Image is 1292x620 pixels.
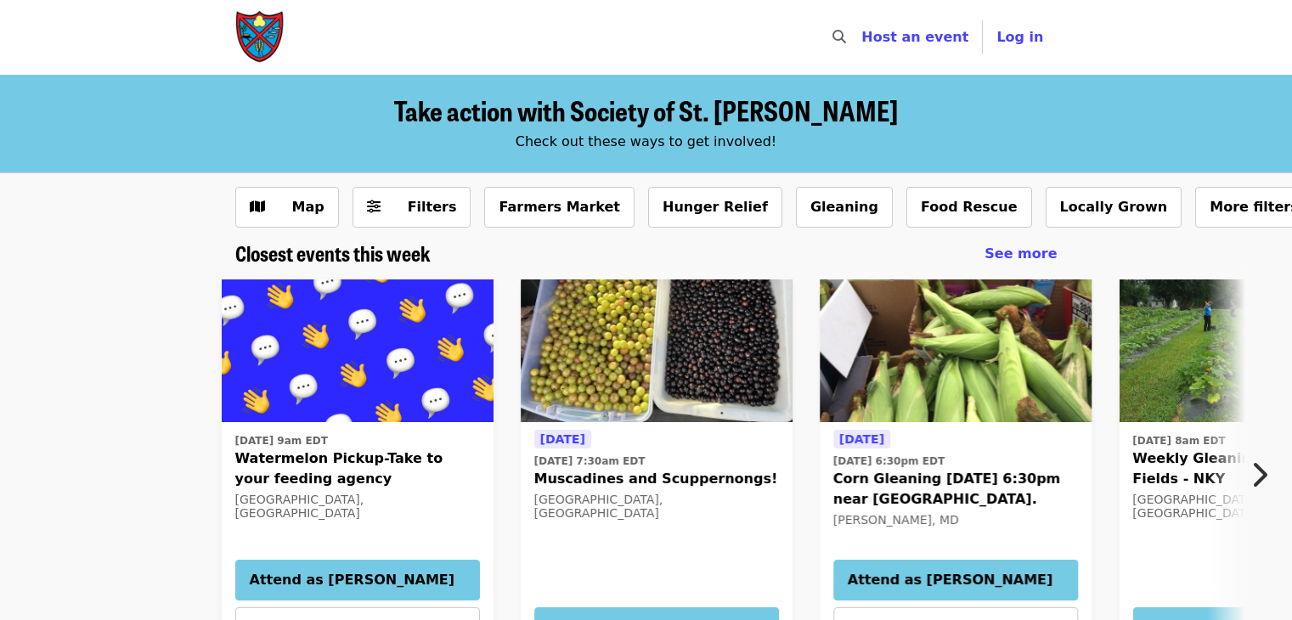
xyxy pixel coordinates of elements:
span: Attend as [PERSON_NAME] [250,570,465,590]
button: Food Rescue [906,187,1032,228]
span: Map [292,199,324,215]
button: Hunger Relief [648,187,782,228]
img: Muscadines and Scuppernongs! organized by Society of St. Andrew [521,279,793,422]
time: [DATE] 9am EDT [235,433,328,448]
time: [DATE] 6:30pm EDT [833,454,945,469]
a: See more [985,244,1057,264]
button: Log in [983,20,1057,54]
span: Attend as [PERSON_NAME] [848,570,1064,590]
a: Watermelon Pickup-Take to your feeding agency [222,279,494,422]
div: [GEOGRAPHIC_DATA], [GEOGRAPHIC_DATA] [235,493,480,521]
time: [DATE] 8am EDT [1132,433,1225,448]
a: Closest events this week [235,241,431,266]
button: Attend as [PERSON_NAME] [833,560,1078,600]
span: Watermelon Pickup-Take to your feeding agency [235,448,480,489]
a: See details for "Watermelon Pickup-Take to your feeding agency" [235,429,480,525]
button: Show map view [235,187,339,228]
button: Gleaning [796,187,893,228]
button: Filters (0 selected) [353,187,471,228]
time: [DATE] 7:30am EDT [534,454,646,469]
button: Attend as [PERSON_NAME] [235,560,480,600]
div: [PERSON_NAME], MD [833,513,1078,527]
img: Watermelon Pickup-Take to your feeding agency organized by Society of St. Andrew [222,279,494,422]
button: Locally Grown [1046,187,1182,228]
img: Society of St. Andrew - Home [235,10,286,65]
span: See more [985,245,1057,262]
div: [GEOGRAPHIC_DATA], [GEOGRAPHIC_DATA] [534,493,779,521]
i: sliders-h icon [367,199,381,215]
span: [DATE] [839,432,884,446]
i: map icon [250,199,265,215]
a: Corn Gleaning Thursday, 8/28 at 6:30pm near Centreville. [820,279,1092,422]
img: Corn Gleaning Thursday, 8/28 at 6:30pm near Centreville. organized by Society of St. Andrew [820,279,1092,422]
span: [DATE] [540,432,585,446]
div: Closest events this week [222,241,1071,266]
button: Farmers Market [484,187,635,228]
div: Check out these ways to get involved! [235,132,1058,152]
a: Host an event [861,29,968,45]
input: Search [856,17,870,58]
span: Muscadines and Scuppernongs! [534,469,779,489]
button: Next item [1236,451,1292,499]
span: Closest events this week [235,238,431,268]
a: See details for "Corn Gleaning Thursday, 8/28 at 6:30pm near Centreville." [833,429,1078,531]
span: Log in [996,29,1043,45]
span: Take action with Society of St. [PERSON_NAME] [394,90,898,130]
i: chevron-right icon [1250,459,1267,491]
span: Corn Gleaning [DATE] 6:30pm near [GEOGRAPHIC_DATA]. [833,469,1078,510]
span: Filters [408,199,457,215]
i: search icon [832,29,846,45]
